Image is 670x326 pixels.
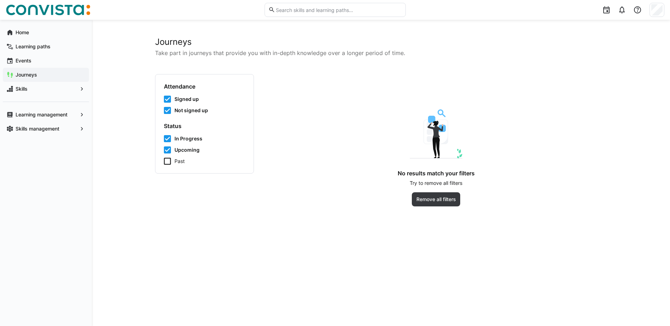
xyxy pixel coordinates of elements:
[155,49,607,57] p: Take part in journeys that provide you with in-depth knowledge over a longer period of time.
[174,158,185,165] span: Past
[174,135,202,142] span: In Progress
[398,170,475,177] h4: No results match your filters
[164,122,245,129] h4: Status
[415,196,457,203] span: Remove all filters
[410,180,462,187] p: Try to remove all filters
[412,192,461,206] button: Remove all filters
[155,37,607,47] h2: Journeys
[174,146,200,153] span: Upcoming
[164,83,245,90] h4: Attendance
[174,107,208,114] span: Not signed up
[275,7,402,13] input: Search skills and learning paths…
[174,96,199,103] span: Signed up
